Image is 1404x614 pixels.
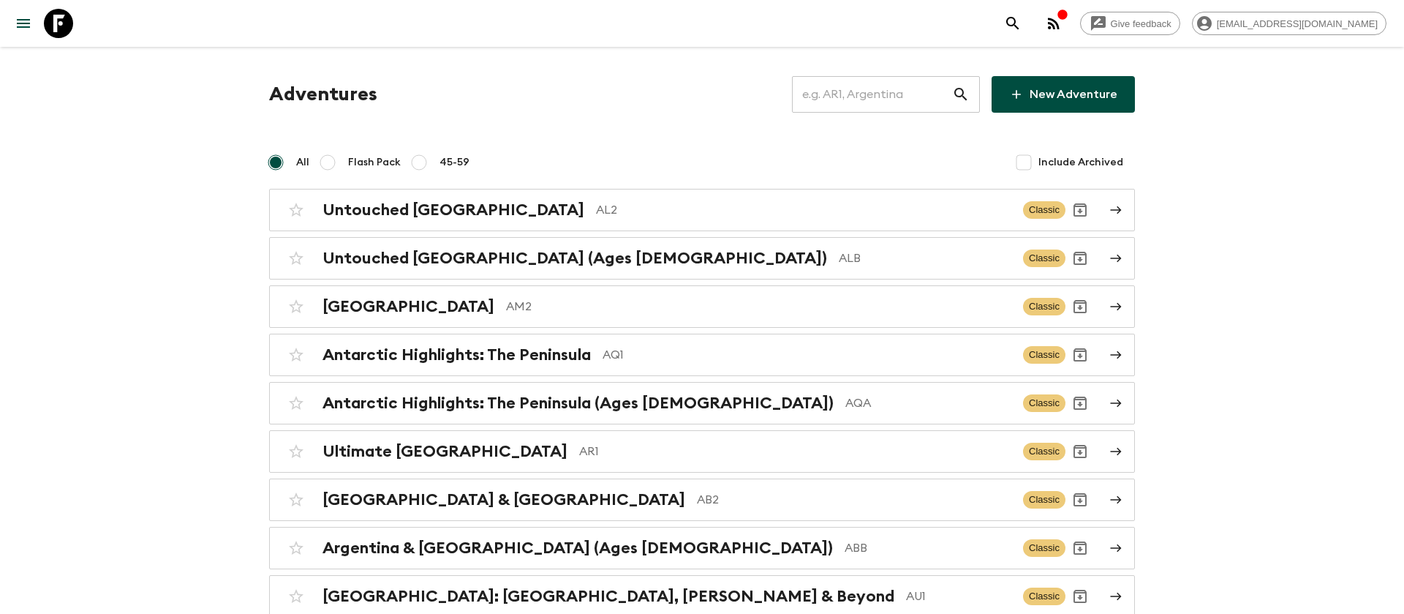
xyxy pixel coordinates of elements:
button: Archive [1065,533,1095,563]
span: Include Archived [1038,155,1123,170]
button: search adventures [998,9,1027,38]
a: [GEOGRAPHIC_DATA]AM2ClassicArchive [269,285,1135,328]
span: All [296,155,309,170]
h2: [GEOGRAPHIC_DATA] & [GEOGRAPHIC_DATA] [322,490,685,509]
button: Archive [1065,389,1095,418]
button: Archive [1065,292,1095,321]
span: Give feedback [1103,18,1180,29]
h2: [GEOGRAPHIC_DATA]: [GEOGRAPHIC_DATA], [PERSON_NAME] & Beyond [322,587,894,606]
button: Archive [1065,244,1095,273]
span: Classic [1023,250,1065,267]
span: 45-59 [439,155,469,170]
a: [GEOGRAPHIC_DATA] & [GEOGRAPHIC_DATA]AB2ClassicArchive [269,479,1135,521]
input: e.g. AR1, Argentina [792,74,952,115]
span: Flash Pack [348,155,401,170]
a: Antarctic Highlights: The PeninsulaAQ1ClassicArchive [269,334,1135,376]
span: Classic [1023,394,1065,412]
h2: Untouched [GEOGRAPHIC_DATA] [322,201,584,220]
button: Archive [1065,195,1095,225]
a: Ultimate [GEOGRAPHIC_DATA]AR1ClassicArchive [269,430,1135,473]
span: Classic [1023,346,1065,364]
span: Classic [1023,201,1065,219]
a: Untouched [GEOGRAPHIC_DATA] (Ages [DEMOGRAPHIC_DATA])ALBClassicArchive [269,237,1135,280]
p: AQ1 [603,346,1011,364]
a: Give feedback [1080,12,1180,35]
a: New Adventure [992,76,1135,113]
p: AR1 [579,443,1011,460]
h2: [GEOGRAPHIC_DATA] [322,297,494,316]
a: Antarctic Highlights: The Peninsula (Ages [DEMOGRAPHIC_DATA])AQAClassicArchive [269,382,1135,424]
h2: Untouched [GEOGRAPHIC_DATA] (Ages [DEMOGRAPHIC_DATA]) [322,249,827,268]
p: AM2 [506,298,1011,315]
span: Classic [1023,298,1065,315]
p: AB2 [697,491,1011,509]
button: Archive [1065,437,1095,466]
span: Classic [1023,491,1065,509]
h2: Antarctic Highlights: The Peninsula [322,345,591,364]
p: AQA [845,394,1011,412]
button: Archive [1065,485,1095,514]
button: menu [9,9,38,38]
h2: Ultimate [GEOGRAPHIC_DATA] [322,442,567,461]
span: Classic [1023,443,1065,460]
a: Untouched [GEOGRAPHIC_DATA]AL2ClassicArchive [269,189,1135,231]
p: ABB [845,539,1011,557]
h2: Antarctic Highlights: The Peninsula (Ages [DEMOGRAPHIC_DATA]) [322,394,834,413]
h2: Argentina & [GEOGRAPHIC_DATA] (Ages [DEMOGRAPHIC_DATA]) [322,539,833,558]
h1: Adventures [269,80,377,109]
button: Archive [1065,340,1095,370]
span: [EMAIL_ADDRESS][DOMAIN_NAME] [1209,18,1386,29]
span: Classic [1023,539,1065,557]
button: Archive [1065,582,1095,611]
a: Argentina & [GEOGRAPHIC_DATA] (Ages [DEMOGRAPHIC_DATA])ABBClassicArchive [269,527,1135,569]
span: Classic [1023,588,1065,605]
p: ALB [839,250,1011,267]
p: AL2 [596,201,1011,219]
p: AU1 [906,588,1011,605]
div: [EMAIL_ADDRESS][DOMAIN_NAME] [1192,12,1386,35]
